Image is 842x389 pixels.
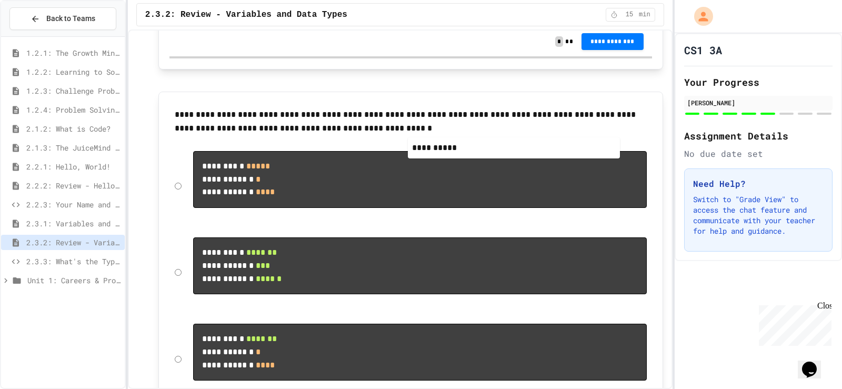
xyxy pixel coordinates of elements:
span: 2.3.2: Review - Variables and Data Types [26,237,121,248]
p: Switch to "Grade View" to access the chat feature and communicate with your teacher for help and ... [693,194,824,236]
span: 2.3.3: What's the Type? [26,256,121,267]
span: 2.1.3: The JuiceMind IDE [26,142,121,153]
h3: Need Help? [693,177,824,190]
iframe: chat widget [755,301,831,346]
span: 1.2.2: Learning to Solve Hard Problems [26,66,121,77]
span: 1.2.4: Problem Solving Practice [26,104,121,115]
h2: Assignment Details [684,128,833,143]
span: 2.1.2: What is Code? [26,123,121,134]
iframe: chat widget [798,347,831,378]
span: 2.3.1: Variables and Data Types [26,218,121,229]
span: 15 [621,11,638,19]
span: Unit 1: Careers & Professionalism [27,275,121,286]
h1: CS1 3A [684,43,722,57]
h2: Your Progress [684,75,833,89]
span: 2.2.1: Hello, World! [26,161,121,172]
span: 2.2.2: Review - Hello, World! [26,180,121,191]
div: My Account [683,4,716,28]
div: No due date set [684,147,833,160]
span: 2.2.3: Your Name and Favorite Movie [26,199,121,210]
div: [PERSON_NAME] [687,98,829,107]
span: min [639,11,650,19]
span: 1.2.3: Challenge Problem - The Bridge [26,85,121,96]
span: 2.3.2: Review - Variables and Data Types [145,8,347,21]
div: Chat with us now!Close [4,4,73,67]
span: 1.2.1: The Growth Mindset [26,47,121,58]
span: Back to Teams [46,13,95,24]
button: Back to Teams [9,7,116,30]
